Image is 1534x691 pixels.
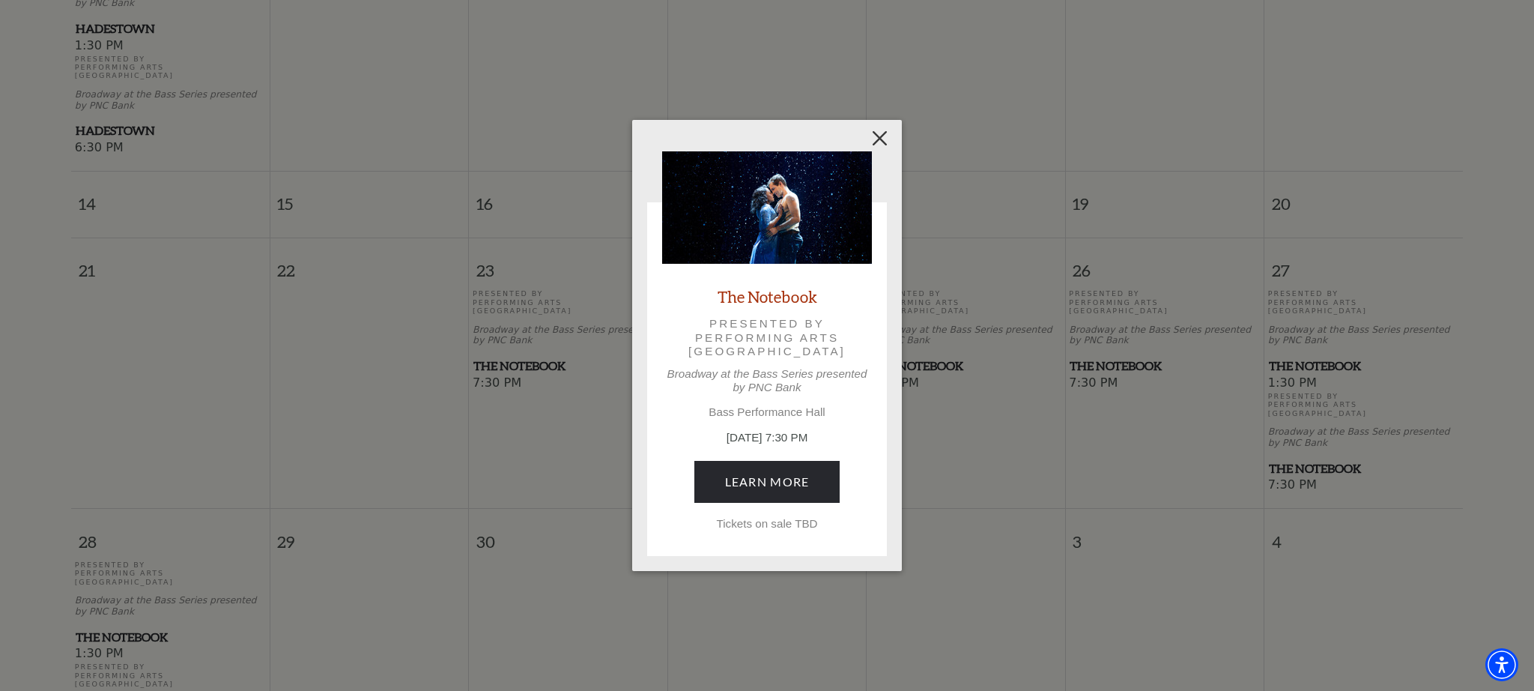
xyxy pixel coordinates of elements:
[662,517,872,531] p: Tickets on sale TBD
[866,124,894,152] button: Close
[662,429,872,447] p: [DATE] 7:30 PM
[718,286,817,307] a: The Notebook
[1485,648,1518,681] div: Accessibility Menu
[662,151,872,264] img: The Notebook
[683,317,851,358] p: Presented by Performing Arts [GEOGRAPHIC_DATA]
[694,461,840,503] a: June 23, 7:30 PM Learn More Tickets on sale TBD
[662,405,872,419] p: Bass Performance Hall
[662,367,872,394] p: Broadway at the Bass Series presented by PNC Bank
